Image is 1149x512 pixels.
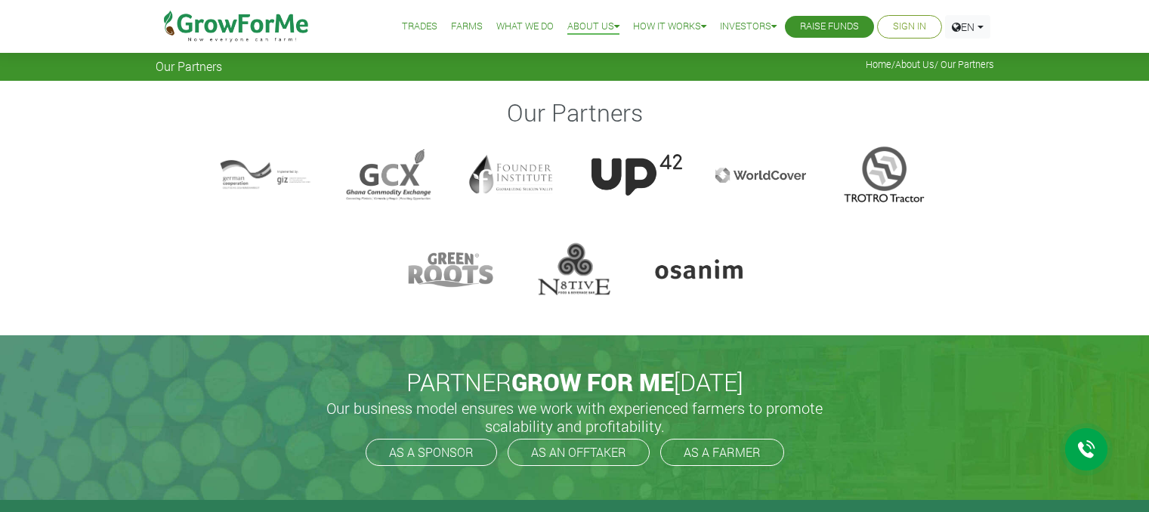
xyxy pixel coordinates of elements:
a: Sign In [893,19,926,35]
span: GROW FOR ME [511,365,674,398]
a: Home [866,58,891,70]
a: How it Works [633,19,706,35]
a: AS A SPONSOR [366,439,497,466]
a: About Us [567,19,619,35]
a: Raise Funds [800,19,859,35]
a: Farms [451,19,483,35]
a: What We Do [496,19,554,35]
h5: Our business model ensures we work with experienced farmers to promote scalability and profitabil... [310,399,839,435]
a: Trades [402,19,437,35]
a: AS AN OFFTAKER [508,439,650,466]
a: AS A FARMER [660,439,784,466]
a: About Us [895,58,934,70]
h2: PARTNER [DATE] [162,368,988,396]
h2: Our Partners [158,98,992,127]
a: EN [945,15,990,39]
span: Our Partners [156,59,222,73]
span: / / Our Partners [866,59,994,70]
a: Investors [720,19,777,35]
